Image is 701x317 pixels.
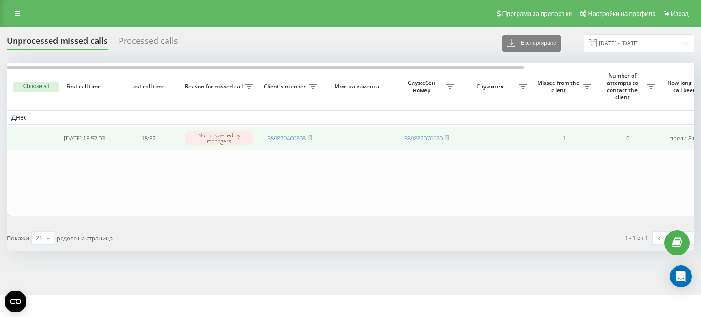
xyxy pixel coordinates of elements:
span: Изход [671,10,689,17]
div: Unprocessed missed calls [7,36,108,50]
span: Missed from the client [536,79,583,94]
div: Processed calls [119,36,178,50]
div: Open Intercom Messenger [670,265,692,287]
span: Покажи [7,234,29,242]
td: 0 [596,126,659,151]
span: Last call time [124,83,173,90]
span: Име на клиента [330,83,387,90]
button: Choose all [13,82,59,92]
span: Number of attempts to contact the client [600,72,647,100]
span: First call time [60,83,109,90]
td: 15:52 [116,126,180,151]
div: 25 [36,234,43,243]
span: Служител [463,83,519,90]
span: редове на страница [57,234,113,242]
td: [DATE] 15:52:03 [52,126,116,151]
div: 1 - 1 от 1 [625,233,648,242]
button: Експортиране [502,35,561,52]
span: Служебен номер [399,79,446,94]
a: 359882070020 [404,134,443,142]
button: Open CMP widget [5,291,26,312]
td: 1 [532,126,596,151]
span: Client's number [262,83,309,90]
a: 359879460808 [267,134,306,142]
span: Настройки на профила [588,10,656,17]
span: Reason for missed call [185,83,245,90]
span: Програма за препоръки [502,10,572,17]
div: Not answered by managers [185,131,253,145]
